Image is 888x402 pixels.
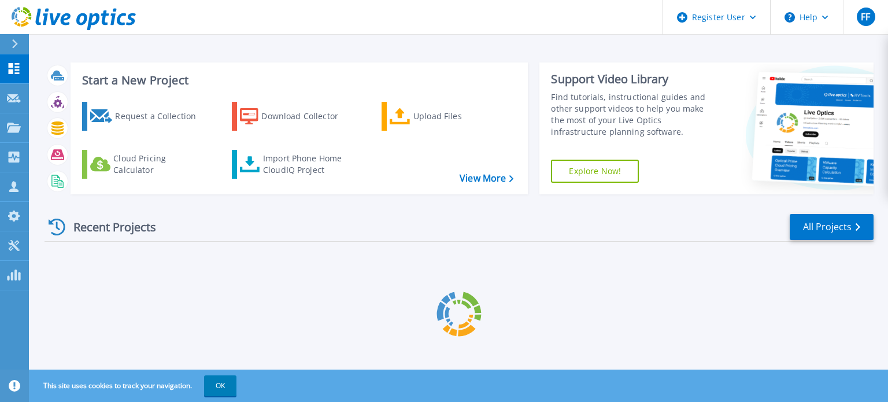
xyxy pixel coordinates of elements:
[551,160,639,183] a: Explore Now!
[551,91,719,138] div: Find tutorials, instructional guides and other support videos to help you make the most of your L...
[790,214,874,240] a: All Projects
[45,213,172,241] div: Recent Projects
[551,72,719,87] div: Support Video Library
[232,102,361,131] a: Download Collector
[113,153,206,176] div: Cloud Pricing Calculator
[32,375,236,396] span: This site uses cookies to track your navigation.
[263,153,353,176] div: Import Phone Home CloudIQ Project
[261,105,354,128] div: Download Collector
[413,105,506,128] div: Upload Files
[82,74,513,87] h3: Start a New Project
[382,102,510,131] a: Upload Files
[82,150,211,179] a: Cloud Pricing Calculator
[82,102,211,131] a: Request a Collection
[460,173,513,184] a: View More
[204,375,236,396] button: OK
[115,105,208,128] div: Request a Collection
[861,12,870,21] span: FF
